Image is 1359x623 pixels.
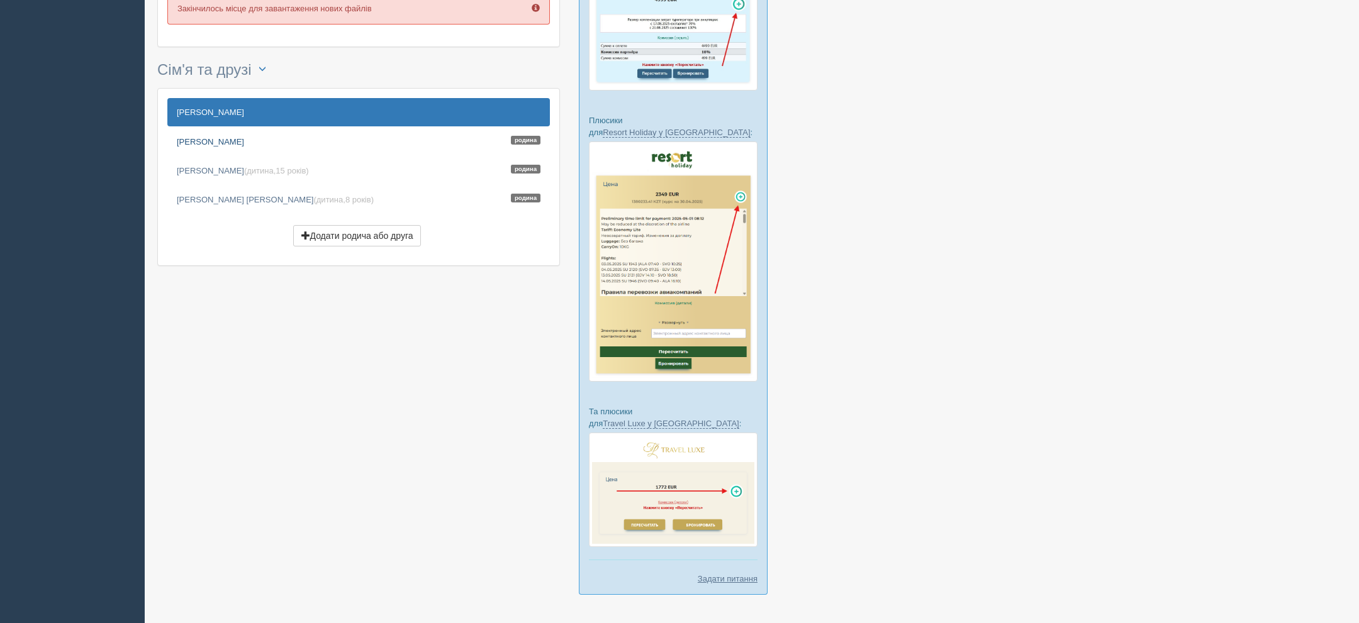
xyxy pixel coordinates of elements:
[167,98,550,126] a: [PERSON_NAME]
[698,573,758,585] a: Задати питання
[603,128,750,138] a: Resort Holiday у [GEOGRAPHIC_DATA]
[167,185,550,213] a: [PERSON_NAME] [PERSON_NAME](дитина,8 років) Родина
[589,433,758,547] img: travel-luxe-%D0%BF%D0%BE%D0%B4%D0%B1%D0%BE%D1%80%D0%BA%D0%B0-%D1%81%D1%80%D0%BC-%D0%B4%D0%BB%D1%8...
[511,136,540,145] span: Родина
[244,166,309,175] span: (дитина, )
[511,194,540,203] span: Родина
[293,225,422,246] button: Додати родича або друга
[167,128,550,155] a: [PERSON_NAME]Родина
[589,114,758,138] p: Плюсики для :
[157,60,560,82] h3: Сім'я та друзі
[167,157,550,184] a: [PERSON_NAME](дитина,15 років) Родина
[313,195,374,204] span: (дитина, )
[589,405,758,429] p: Та плюсики для :
[589,141,758,382] img: resort-holiday-%D0%BF%D1%96%D0%B4%D0%B1%D1%96%D1%80%D0%BA%D0%B0-%D1%81%D1%80%D0%BC-%D0%B4%D0%BB%D...
[345,195,371,204] span: 8 років
[511,165,540,174] span: Родина
[276,166,306,175] span: 15 років
[603,419,739,429] a: Travel Luxe у [GEOGRAPHIC_DATA]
